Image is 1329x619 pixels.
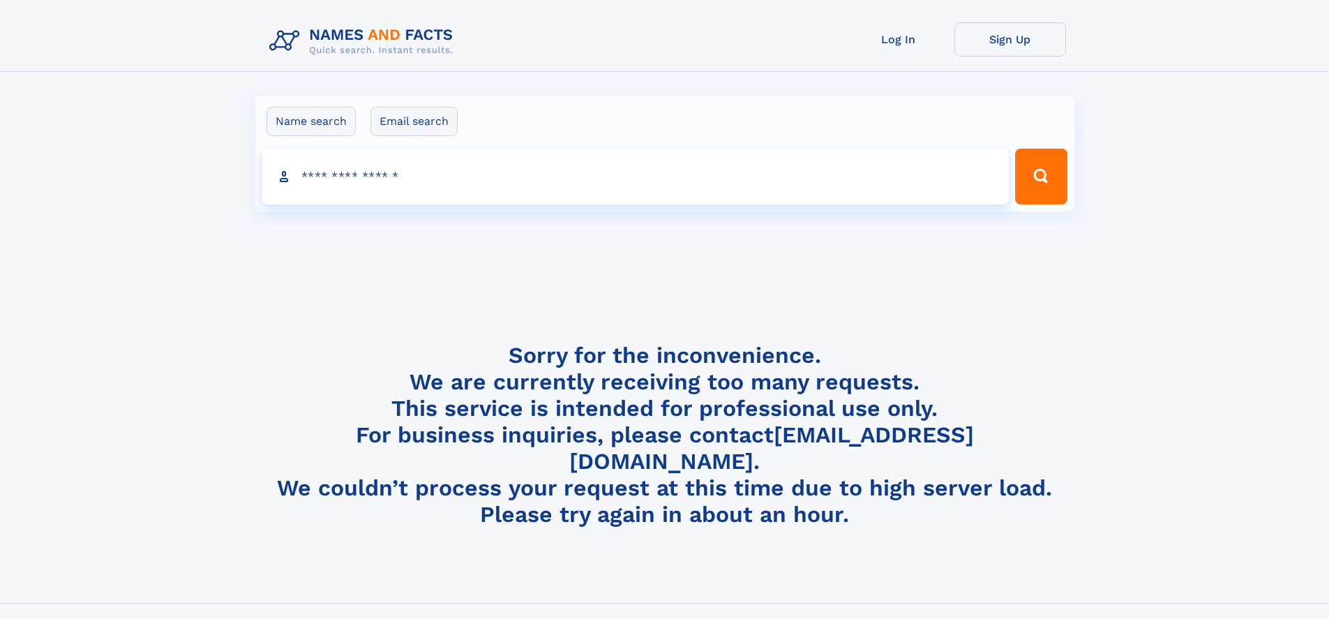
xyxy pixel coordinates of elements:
[569,422,974,475] a: [EMAIL_ADDRESS][DOMAIN_NAME]
[262,149,1009,204] input: search input
[954,22,1066,57] a: Sign Up
[370,107,458,136] label: Email search
[264,342,1066,528] h4: Sorry for the inconvenience. We are currently receiving too many requests. This service is intend...
[264,22,465,60] img: Logo Names and Facts
[1015,149,1067,204] button: Search Button
[266,107,356,136] label: Name search
[843,22,954,57] a: Log In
